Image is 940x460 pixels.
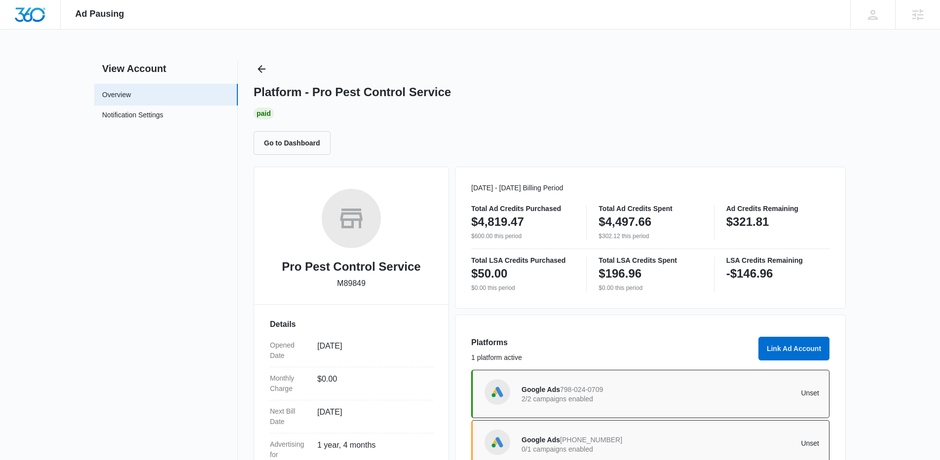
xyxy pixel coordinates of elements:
img: Google Ads [490,435,505,450]
p: 1 platform active [471,353,752,363]
p: $196.96 [599,266,641,282]
p: [DATE] - [DATE] Billing Period [471,183,829,193]
p: -$146.96 [726,266,773,282]
p: $4,819.47 [471,214,524,230]
h1: Platform - Pro Pest Control Service [254,85,451,100]
span: Ad Pausing [75,9,124,19]
dt: Monthly Charge [270,373,309,394]
p: Total LSA Credits Purchased [471,257,574,264]
span: Google Ads [522,436,560,444]
div: Next Bill Date[DATE] [270,400,433,433]
a: Notification Settings [102,110,163,123]
span: 798-024-0709 [560,386,603,393]
p: $0.00 this period [471,283,574,292]
dt: Next Bill Date [270,406,309,427]
span: [PHONE_NUMBER] [560,436,622,444]
p: $50.00 [471,266,507,282]
h3: Details [270,318,433,330]
p: $4,497.66 [599,214,651,230]
dt: Opened Date [270,340,309,361]
p: Unset [671,440,820,447]
p: Unset [671,389,820,396]
p: 0/1 campaigns enabled [522,446,671,453]
a: Go to Dashboard [254,139,337,147]
div: Opened Date[DATE] [270,334,433,367]
dd: $0.00 [317,373,425,394]
dd: [DATE] [317,406,425,427]
span: Google Ads [522,386,560,393]
img: Google Ads [490,385,505,399]
p: $302.12 this period [599,232,702,241]
a: Google AdsGoogle Ads798-024-07092/2 campaigns enabledUnset [471,370,829,418]
h3: Platforms [471,337,752,349]
button: Link Ad Account [758,337,829,360]
p: Total Ad Credits Purchased [471,205,574,212]
p: $0.00 this period [599,283,702,292]
h2: View Account [94,61,238,76]
p: $321.81 [726,214,769,230]
p: Total LSA Credits Spent [599,257,702,264]
p: LSA Credits Remaining [726,257,829,264]
p: M89849 [337,278,366,289]
dd: 1 year, 4 months [317,439,425,460]
p: 2/2 campaigns enabled [522,395,671,402]
div: Monthly Charge$0.00 [270,367,433,400]
a: Overview [102,90,131,100]
p: $600.00 this period [471,232,574,241]
p: Ad Credits Remaining [726,205,829,212]
div: Paid [254,107,274,119]
button: Back [254,61,269,77]
button: Go to Dashboard [254,131,331,155]
p: Total Ad Credits Spent [599,205,702,212]
dd: [DATE] [317,340,425,361]
h2: Pro Pest Control Service [282,258,420,276]
dt: Advertising for [270,439,309,460]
